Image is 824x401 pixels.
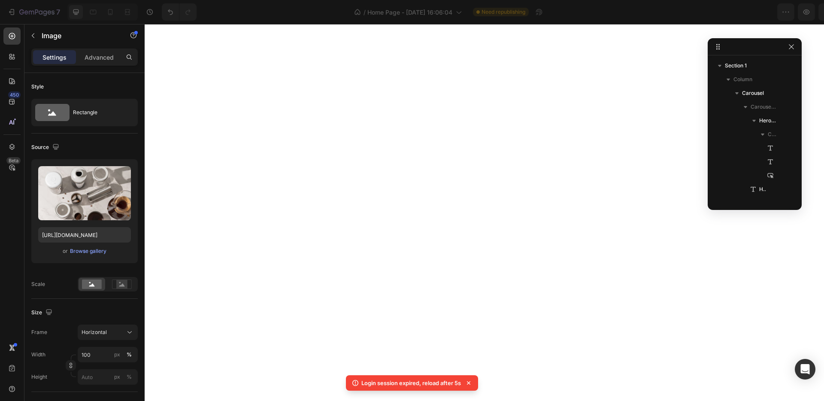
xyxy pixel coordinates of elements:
[759,116,776,125] span: Hero Banner
[725,61,747,70] span: Section 1
[42,53,67,62] p: Settings
[38,227,131,243] input: https://example.com/image.jpg
[364,8,366,17] span: /
[63,246,68,256] span: or
[78,369,138,385] input: px%
[78,325,138,340] button: Horizontal
[70,247,107,255] button: Browse gallery
[124,349,134,360] button: px
[3,3,64,21] button: 7
[145,24,824,401] iframe: Design area
[31,328,47,336] label: Frame
[162,3,197,21] div: Undo/Redo
[751,103,776,111] span: Carousel Item
[70,247,106,255] div: Browse gallery
[127,373,132,381] div: %
[31,351,45,358] label: Width
[742,89,764,97] span: Carousel
[31,280,45,288] div: Scale
[482,8,525,16] span: Need republishing
[742,9,757,16] span: Save
[8,91,21,98] div: 450
[31,83,44,91] div: Style
[759,185,766,194] span: Heading
[795,359,815,380] div: Open Intercom Messenger
[85,53,114,62] p: Advanced
[114,351,120,358] div: px
[6,157,21,164] div: Beta
[767,3,803,21] button: Publish
[361,379,461,387] p: Login session expired, reload after 5s
[78,347,138,362] input: px%
[82,328,107,336] span: Horizontal
[38,166,131,220] img: preview-image
[774,8,796,17] div: Publish
[112,349,122,360] button: %
[112,372,122,382] button: %
[42,30,115,41] p: Image
[367,8,452,17] span: Home Page - [DATE] 16:06:04
[73,103,125,122] div: Rectangle
[725,199,748,207] span: Section 2
[31,373,47,381] label: Height
[114,373,120,381] div: px
[56,7,60,17] p: 7
[31,307,54,319] div: Size
[768,130,776,139] span: Column
[733,75,752,84] span: Column
[124,372,134,382] button: px
[735,3,763,21] button: Save
[127,351,132,358] div: %
[31,142,61,153] div: Source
